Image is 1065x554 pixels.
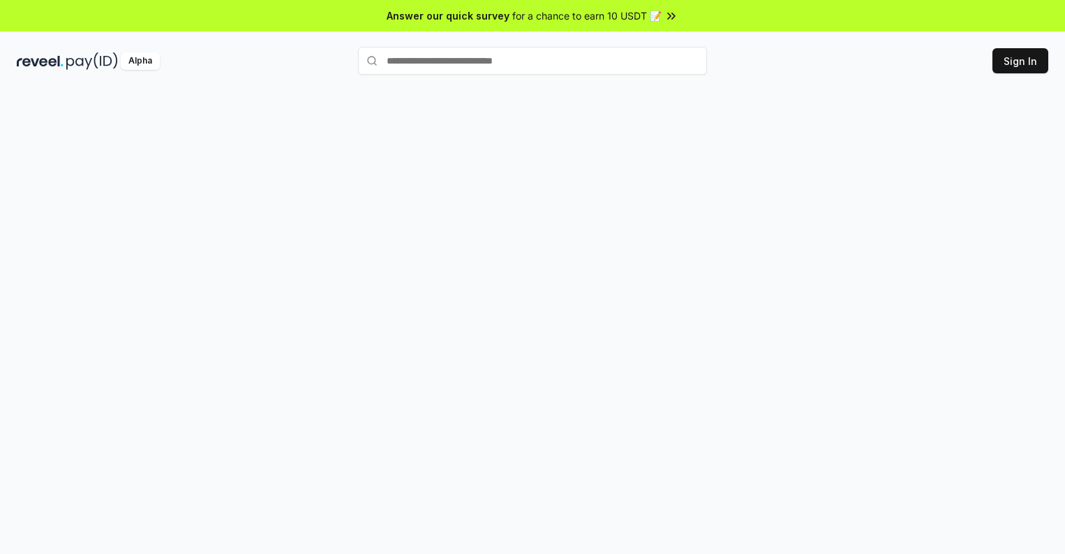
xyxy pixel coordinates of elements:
[512,8,662,23] span: for a chance to earn 10 USDT 📝
[17,52,64,70] img: reveel_dark
[992,48,1048,73] button: Sign In
[66,52,118,70] img: pay_id
[121,52,160,70] div: Alpha
[387,8,509,23] span: Answer our quick survey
